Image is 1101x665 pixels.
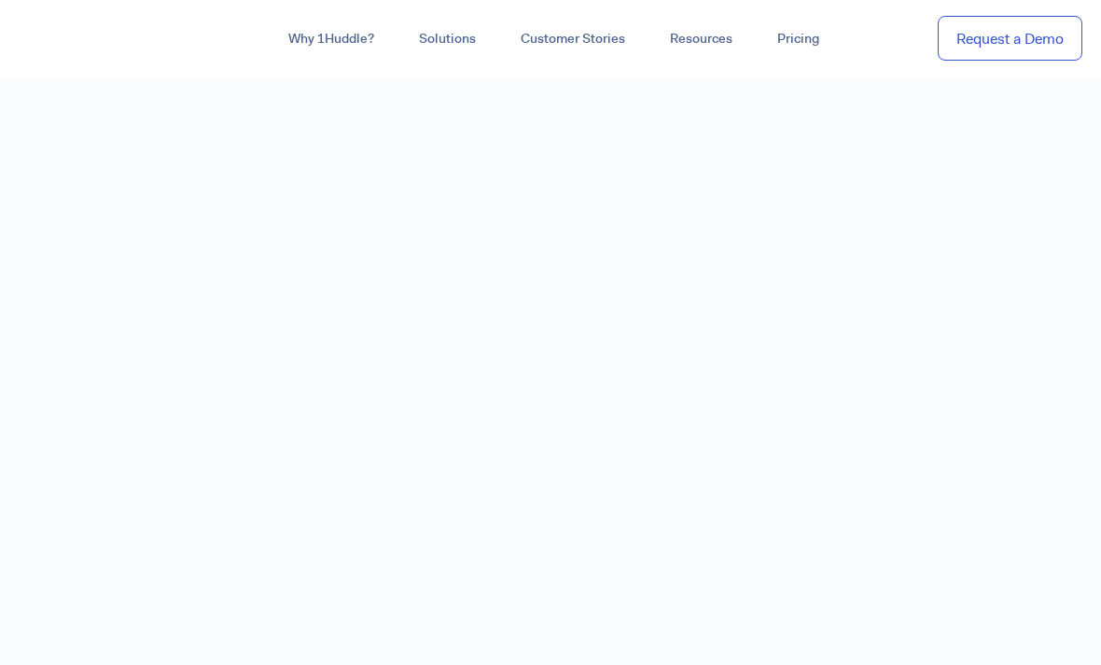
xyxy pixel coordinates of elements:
a: Why 1Huddle? [266,22,397,56]
a: Request a Demo [938,16,1082,62]
a: Resources [648,22,755,56]
a: Customer Stories [498,22,648,56]
a: Pricing [755,22,842,56]
img: ... [19,21,152,56]
a: Solutions [397,22,498,56]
